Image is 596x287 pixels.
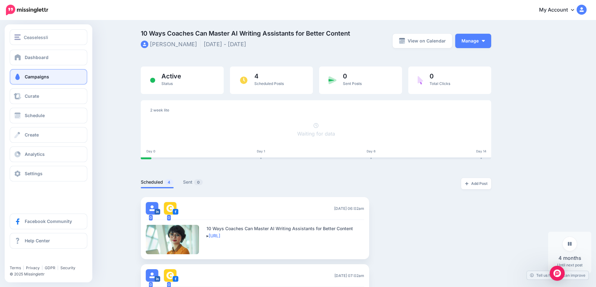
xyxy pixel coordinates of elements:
div: Day 0 [141,149,160,153]
span: | [23,265,24,270]
a: Schedule [10,108,87,123]
img: linkedin-square.png [155,209,160,215]
span: Campaigns [25,74,49,79]
div: 2 week lite [150,106,482,114]
span: Create [25,132,39,137]
span: 0 [343,73,362,79]
li: © 2025 Missinglettr [10,271,91,277]
a: Facebook Community [10,214,87,229]
a: Help Center [10,233,87,249]
span: 0 [430,73,450,79]
a: Sent0 [183,178,203,186]
a: Tell us how we can improve [527,271,588,280]
img: facebook-square.png [173,209,178,215]
span: | [57,265,59,270]
a: Terms [10,265,21,270]
a: Security [60,265,75,270]
a: GDPR [45,265,55,270]
span: 4 months [558,254,581,262]
span: Active [161,73,181,79]
a: [URL] [209,233,220,238]
button: Manage [455,34,491,48]
span: Schedule [25,113,45,118]
span: Scheduled Posts [254,81,284,86]
img: pointer-purple.png [418,76,423,85]
img: user_default_image.png [146,202,158,215]
img: clock.png [239,76,248,85]
div: Day 14 [472,149,491,153]
span: 4 [165,179,173,185]
img: 196676706_108571301444091_499029507392834038_n-bsa103351.png [164,269,176,282]
span: 0 [167,215,171,220]
img: paper-plane-green.png [329,76,337,84]
span: Total Clicks [430,81,450,86]
span: 0 [149,215,153,220]
span: Ceaselessli [24,34,48,41]
a: Scheduled4 [141,178,174,186]
img: plus-grey-dark.png [465,182,469,186]
div: Until next post [548,232,591,273]
a: Dashboard [10,50,87,65]
a: My Account [533,2,587,18]
a: Add Post [461,178,491,189]
a: Settings [10,166,87,181]
li: [DATE] - [DATE] [204,40,249,49]
img: menu.png [14,34,21,40]
span: Settings [25,171,43,176]
span: Facebook Community [25,219,72,224]
span: Dashboard [25,55,48,60]
span: Help Center [25,238,50,243]
a: View on Calendar [393,34,452,48]
img: facebook-square.png [173,276,178,282]
img: arrow-down-white.png [482,40,485,42]
div: Open Intercom Messenger [550,266,565,281]
a: Curate [10,88,87,104]
span: [DATE] 07:02am [334,273,364,279]
img: user_default_image.png [146,269,158,282]
a: Waiting for data [297,122,335,137]
li: [PERSON_NAME] [141,40,201,49]
span: Curate [25,93,39,99]
span: 4 [254,73,284,79]
span: Sent Posts [343,81,362,86]
a: Campaigns [10,69,87,85]
a: Create [10,127,87,143]
img: linkedin-square.png [155,276,160,282]
span: [DATE] 06:02am [334,205,364,211]
a: Analytics [10,146,87,162]
img: 196676706_108571301444091_499029507392834038_n-bsa103351.png [164,202,176,215]
img: calendar-grey-darker.png [399,38,405,44]
span: 0 [194,179,203,185]
iframe: Twitter Follow Button [10,256,57,263]
div: Day 1 [252,149,270,153]
span: Analytics [25,151,45,157]
img: Missinglettr [6,5,48,15]
span: | [42,265,43,270]
button: Ceaselessli [10,29,87,45]
span: Status [161,81,173,86]
span: 10 Ways Coaches Can Master AI Writing Assistants for Better Content [141,30,371,37]
div: 10 Ways Coaches Can Master AI Writing Assistants for Better Content ▸ [206,225,364,254]
div: Day 6 [362,149,380,153]
a: Privacy [26,265,40,270]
